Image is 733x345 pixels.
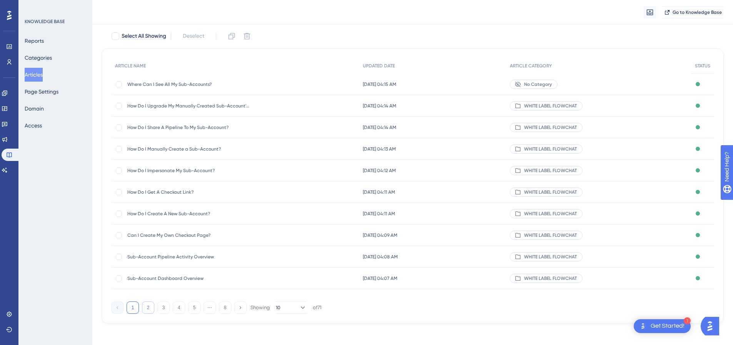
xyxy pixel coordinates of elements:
[176,29,211,43] button: Deselect
[127,275,250,281] span: Sub-Account Dashboard Overview
[173,301,185,314] button: 4
[701,315,724,338] iframe: UserGuiding AI Assistant Launcher
[363,124,396,131] span: [DATE] 04:14 AM
[638,322,648,331] img: launcher-image-alternative-text
[363,275,397,281] span: [DATE] 04:07 AM
[363,63,395,69] span: UPDATED DATE
[204,301,216,314] button: ⋯
[127,124,250,131] span: How Do I Share A Pipeline To My Sub-Account?
[662,6,724,18] button: Go to Knowledge Base
[695,63,710,69] span: STATUS
[127,81,250,87] span: Where Can I See All My Sub-Accounts?
[634,319,691,333] div: Open Get Started! checklist, remaining modules: 1
[157,301,170,314] button: 3
[276,305,281,311] span: 10
[219,301,231,314] button: 8
[18,2,48,11] span: Need Help?
[127,167,250,174] span: How Do I Impersonate My Sub-Account?
[524,103,577,109] span: WHITE LABEL FLOWCHAT
[122,32,166,41] span: Select All Showing
[524,275,577,281] span: WHITE LABEL FLOWCHAT
[363,81,396,87] span: [DATE] 04:15 AM
[142,301,154,314] button: 2
[25,102,44,116] button: Domain
[363,146,396,152] span: [DATE] 04:13 AM
[25,68,43,82] button: Articles
[524,189,577,195] span: WHITE LABEL FLOWCHAT
[363,167,396,174] span: [DATE] 04:12 AM
[25,51,52,65] button: Categories
[25,34,44,48] button: Reports
[127,146,250,152] span: How Do I Manually Create a Sub-Account?
[127,211,250,217] span: How Do I Create A New Sub-Account?
[115,63,146,69] span: ARTICLE NAME
[127,301,139,314] button: 1
[127,103,250,109] span: How Do I Upgrade My Manually Created Sub-Account's Lead Storage?
[363,189,395,195] span: [DATE] 04:11 AM
[127,254,250,260] span: Sub-Account Pipeline Activity Overview
[684,317,691,324] div: 1
[127,232,250,238] span: Can I Create My Own Checkout Page?
[524,167,577,174] span: WHITE LABEL FLOWCHAT
[313,304,321,311] div: of 71
[524,211,577,217] span: WHITE LABEL FLOWCHAT
[188,301,200,314] button: 5
[673,9,722,15] span: Go to Knowledge Base
[524,146,577,152] span: WHITE LABEL FLOWCHAT
[363,103,396,109] span: [DATE] 04:14 AM
[363,232,397,238] span: [DATE] 04:09 AM
[25,85,58,99] button: Page Settings
[127,189,250,195] span: How Do I Get A Checkout Link?
[363,254,398,260] span: [DATE] 04:08 AM
[510,63,552,69] span: ARTICLE CATEGORY
[250,304,270,311] div: Showing
[183,32,204,41] span: Deselect
[524,232,577,238] span: WHITE LABEL FLOWCHAT
[524,81,552,87] span: No Category
[25,18,65,25] div: KNOWLEDGE BASE
[276,301,307,314] button: 10
[651,322,685,330] div: Get Started!
[25,119,42,132] button: Access
[524,254,577,260] span: WHITE LABEL FLOWCHAT
[524,124,577,131] span: WHITE LABEL FLOWCHAT
[363,211,395,217] span: [DATE] 04:11 AM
